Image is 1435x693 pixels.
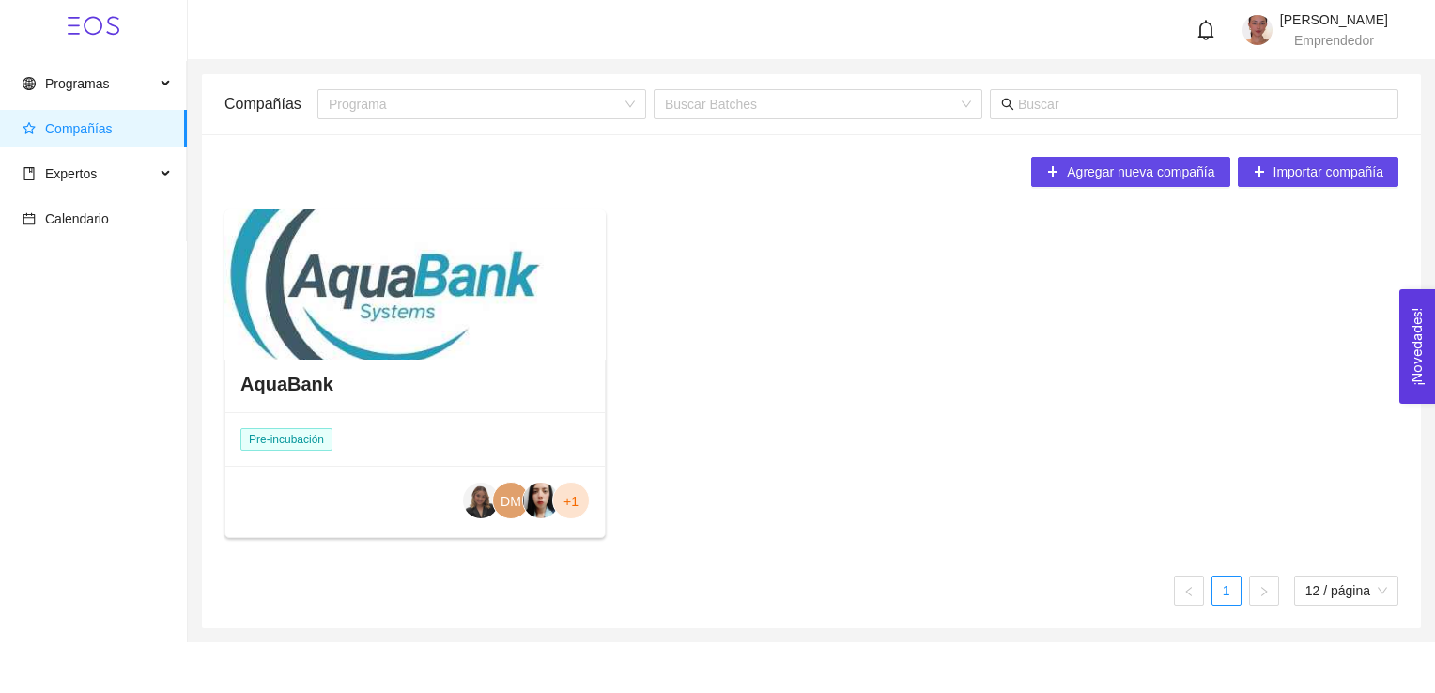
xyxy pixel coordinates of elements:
li: Página anterior [1174,576,1204,606]
span: plus [1046,165,1059,180]
span: Pre-incubación [240,428,332,451]
span: star [23,122,36,135]
span: calendar [23,212,36,225]
span: right [1258,586,1270,597]
a: 1 [1212,577,1241,605]
button: Open Feedback Widget [1399,289,1435,404]
span: Programas [45,76,109,91]
span: +1 [563,483,579,520]
img: 1756940742224-1000114824.jpg [463,483,499,518]
li: 1 [1211,576,1242,606]
div: Compañías [224,77,317,131]
span: bell [1196,20,1216,40]
span: plus [1253,165,1266,180]
h4: AquaBank [240,371,333,397]
button: plusAgregar nueva compañía [1031,157,1229,187]
span: left [1183,586,1195,597]
span: book [23,167,36,180]
span: Compañías [45,121,113,136]
button: left [1174,576,1204,606]
input: Buscar [1018,94,1387,115]
span: Agregar nueva compañía [1067,162,1214,182]
img: 1757015799655-1000113698.jpg [523,483,559,518]
span: Importar compañía [1273,162,1384,182]
span: Expertos [45,166,97,181]
span: Emprendedor [1294,33,1374,48]
span: Calendario [45,211,109,226]
span: global [23,77,36,90]
span: search [1001,98,1014,111]
span: 12 / página [1305,577,1387,605]
button: plusImportar compañía [1238,157,1399,187]
span: [PERSON_NAME] [1280,12,1388,27]
div: tamaño de página [1294,576,1398,606]
button: right [1249,576,1279,606]
span: DM [501,483,521,520]
li: Página siguiente [1249,576,1279,606]
img: 1757016731787-IMG_9913.jpeg [1242,15,1273,45]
